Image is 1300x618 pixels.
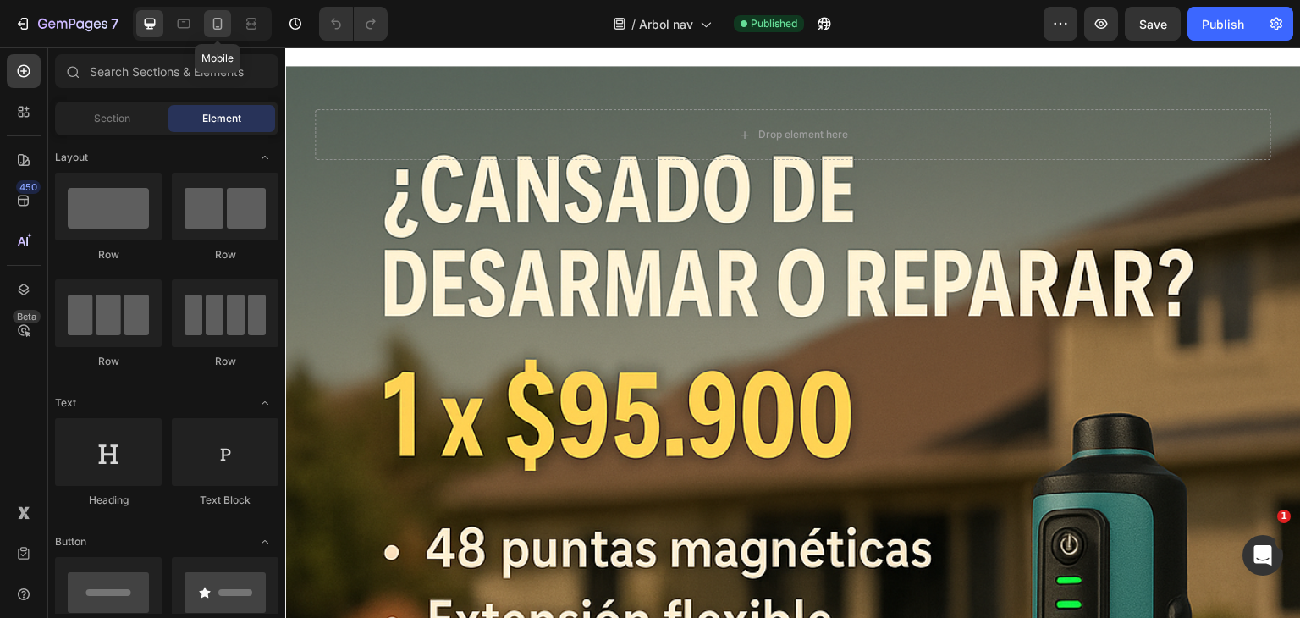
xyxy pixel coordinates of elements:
[55,534,86,549] span: Button
[319,7,388,41] div: Undo/Redo
[1202,15,1244,33] div: Publish
[111,14,118,34] p: 7
[94,111,130,126] span: Section
[55,354,162,369] div: Row
[55,150,88,165] span: Layout
[1139,17,1167,31] span: Save
[473,80,563,94] div: Drop element here
[1187,7,1259,41] button: Publish
[172,247,278,262] div: Row
[251,528,278,555] span: Toggle open
[172,354,278,369] div: Row
[285,47,1300,618] iframe: Design area
[55,54,278,88] input: Search Sections & Elements
[55,493,162,508] div: Heading
[1242,535,1283,576] iframe: Intercom live chat
[1277,510,1291,523] span: 1
[55,247,162,262] div: Row
[13,310,41,323] div: Beta
[16,180,41,194] div: 450
[202,111,241,126] span: Element
[55,395,76,411] span: Text
[251,389,278,417] span: Toggle open
[639,15,693,33] span: Arbol nav
[7,7,126,41] button: 7
[172,493,278,508] div: Text Block
[751,16,797,31] span: Published
[1125,7,1181,41] button: Save
[631,15,636,33] span: /
[251,144,278,171] span: Toggle open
